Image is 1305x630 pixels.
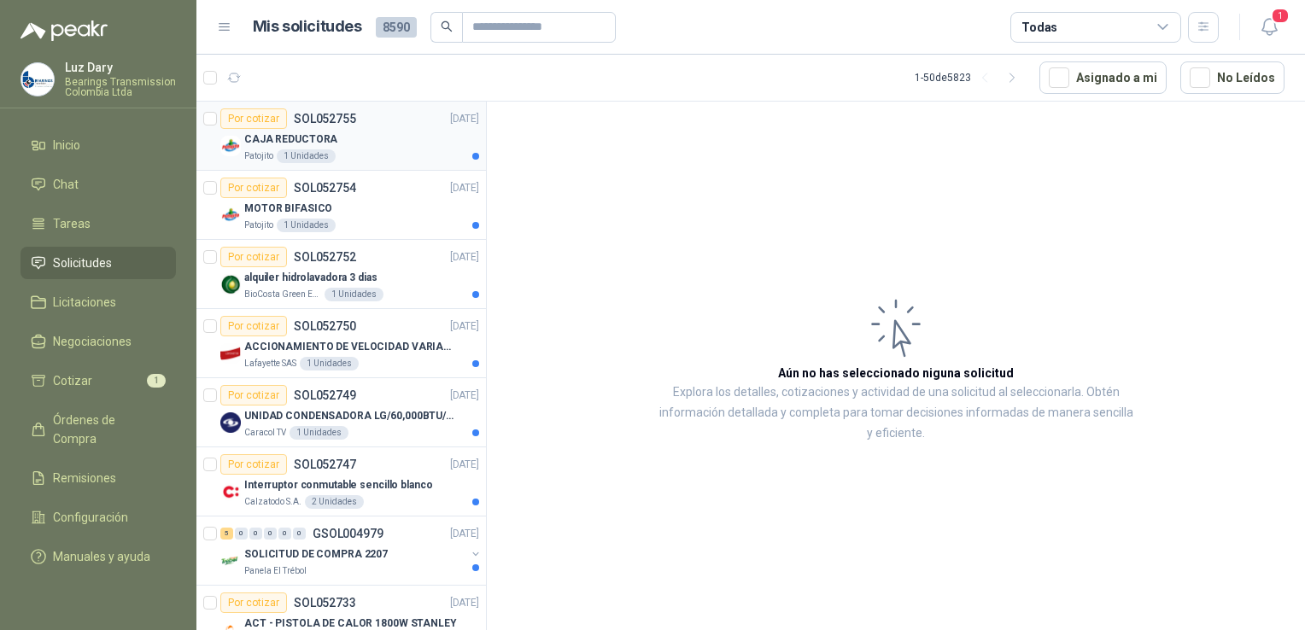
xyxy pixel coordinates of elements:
div: 1 Unidades [277,149,336,163]
p: SOL052747 [294,458,356,470]
div: Por cotizar [220,108,287,129]
a: Por cotizarSOL052752[DATE] Company Logoalquiler hidrolavadora 3 diasBioCosta Green Energy S.A.S1 ... [196,240,486,309]
p: [DATE] [450,249,479,265]
p: alquiler hidrolavadora 3 dias [244,270,377,286]
div: 0 [293,528,306,540]
a: 5 0 0 0 0 0 GSOL004979[DATE] Company LogoSOLICITUD DE COMPRA 2207Panela El Trébol [220,523,483,578]
p: Panela El Trébol [244,564,307,578]
span: Cotizar [53,371,92,390]
span: 1 [1271,8,1290,24]
p: Caracol TV [244,426,286,440]
p: GSOL004979 [313,528,383,540]
div: 1 Unidades [300,357,359,370]
span: Negociaciones [53,332,132,351]
div: Por cotizar [220,316,287,336]
p: [DATE] [450,318,479,335]
p: Lafayette SAS [244,357,296,370]
p: SOL052749 [294,389,356,401]
div: Por cotizar [220,178,287,198]
img: Company Logo [220,551,241,571]
a: Tareas [20,207,176,240]
div: 1 Unidades [277,219,336,232]
p: SOL052752 [294,251,356,263]
p: SOLICITUD DE COMPRA 2207 [244,546,388,563]
span: Licitaciones [53,293,116,312]
p: Explora los detalles, cotizaciones y actividad de una solicitud al seleccionarla. Obtén informaci... [658,382,1134,444]
p: Calzatodo S.A. [244,495,301,509]
span: Manuales y ayuda [53,547,150,566]
button: No Leídos [1180,61,1285,94]
p: SOL052755 [294,113,356,125]
p: SOL052754 [294,182,356,194]
div: Por cotizar [220,454,287,475]
div: Todas [1021,18,1057,37]
img: Company Logo [21,63,54,96]
div: 0 [278,528,291,540]
div: 2 Unidades [305,495,364,509]
p: MOTOR BIFASICO [244,201,332,217]
div: Por cotizar [220,247,287,267]
p: BioCosta Green Energy S.A.S [244,288,321,301]
span: Configuración [53,508,128,527]
span: Inicio [53,136,80,155]
a: Por cotizarSOL052755[DATE] Company LogoCAJA REDUCTORAPatojito1 Unidades [196,102,486,171]
a: Configuración [20,501,176,534]
span: 1 [147,374,166,388]
div: Por cotizar [220,385,287,405]
div: 1 - 50 de 5823 [915,64,1026,91]
div: 5 [220,528,233,540]
p: UNIDAD CONDENSADORA LG/60,000BTU/220V/R410A: I [244,408,457,424]
button: Asignado a mi [1039,61,1167,94]
p: [DATE] [450,388,479,404]
p: Interruptor conmutable sencillo blanco [244,477,432,493]
p: [DATE] [450,526,479,542]
a: Por cotizarSOL052754[DATE] Company LogoMOTOR BIFASICOPatojito1 Unidades [196,171,486,240]
img: Company Logo [220,205,241,225]
a: Chat [20,168,176,201]
div: 0 [264,528,277,540]
a: Solicitudes [20,247,176,279]
span: Remisiones [53,469,116,487]
span: Órdenes de Compra [53,411,160,448]
p: [DATE] [450,111,479,127]
div: 0 [249,528,262,540]
p: ACCIONAMIENTO DE VELOCIDAD VARIABLE [244,339,457,355]
p: Patojito [244,219,273,232]
a: Órdenes de Compra [20,404,176,455]
p: Bearings Transmission Colombia Ltda [65,77,176,97]
p: [DATE] [450,595,479,611]
a: Por cotizarSOL052747[DATE] Company LogoInterruptor conmutable sencillo blancoCalzatodo S.A.2 Unid... [196,447,486,516]
p: Luz Dary [65,61,176,73]
img: Logo peakr [20,20,108,41]
img: Company Logo [220,343,241,364]
h3: Aún no has seleccionado niguna solicitud [778,364,1014,382]
div: Por cotizar [220,592,287,613]
p: SOL052750 [294,320,356,332]
a: Licitaciones [20,286,176,318]
span: Tareas [53,214,91,233]
p: Patojito [244,149,273,163]
button: 1 [1254,12,1285,43]
a: Remisiones [20,462,176,494]
p: CAJA REDUCTORA [244,131,337,148]
a: Manuales y ayuda [20,540,176,573]
div: 0 [235,528,248,540]
div: 1 Unidades [290,426,348,440]
img: Company Logo [220,412,241,433]
span: Solicitudes [53,254,112,272]
a: Por cotizarSOL052750[DATE] Company LogoACCIONAMIENTO DE VELOCIDAD VARIABLELafayette SAS1 Unidades [196,309,486,378]
a: Cotizar1 [20,365,176,397]
span: search [441,20,453,32]
img: Company Logo [220,136,241,156]
a: Inicio [20,129,176,161]
p: SOL052733 [294,597,356,609]
span: 8590 [376,17,417,38]
p: [DATE] [450,180,479,196]
div: 1 Unidades [325,288,383,301]
h1: Mis solicitudes [253,15,362,39]
a: Por cotizarSOL052749[DATE] Company LogoUNIDAD CONDENSADORA LG/60,000BTU/220V/R410A: ICaracol TV1 ... [196,378,486,447]
a: Negociaciones [20,325,176,358]
img: Company Logo [220,481,241,502]
img: Company Logo [220,274,241,295]
p: [DATE] [450,457,479,473]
